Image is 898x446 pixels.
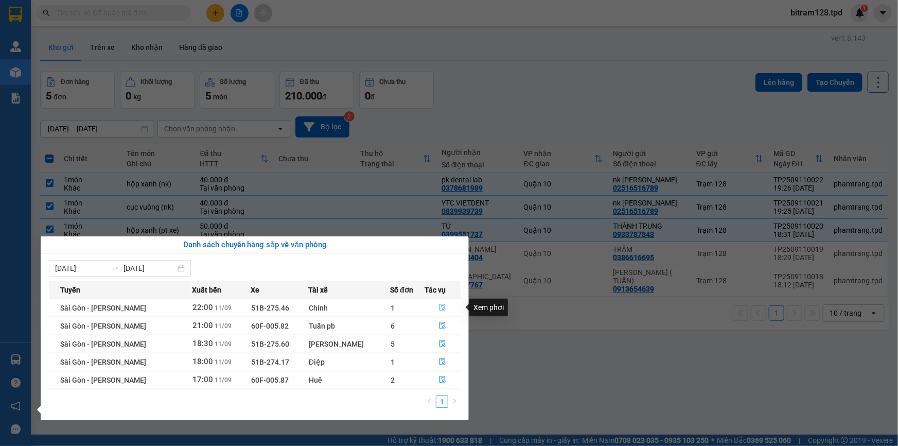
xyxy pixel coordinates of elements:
span: file-done [439,304,446,312]
button: file-done [425,354,460,370]
div: Danh sách chuyến hàng sắp về văn phòng [49,239,461,251]
span: 22:00 [192,303,213,312]
li: Previous Page [424,396,436,408]
span: Tuyến [60,284,80,296]
span: 11/09 [215,304,232,312]
span: 11/09 [215,358,232,366]
span: 60F-005.82 [252,322,289,330]
div: Huê [309,374,390,386]
span: 6 [391,322,395,330]
span: Sài Gòn - [PERSON_NAME] [60,358,146,366]
span: 11/09 [215,322,232,330]
span: Số đơn [390,284,413,296]
li: Next Page [448,396,461,408]
span: Sài Gòn - [PERSON_NAME] [60,304,146,312]
span: to [111,264,119,272]
input: Từ ngày [55,263,107,274]
span: 60F-005.87 [252,376,289,384]
button: file-done [425,300,460,316]
div: Tuấn pb [309,320,390,332]
span: 11/09 [215,340,232,348]
span: 11/09 [215,376,232,384]
span: Sài Gòn - [PERSON_NAME] [60,340,146,348]
span: file-done [439,340,446,348]
span: file-done [439,358,446,366]
span: 18:00 [192,357,213,366]
span: 2 [391,376,395,384]
div: [PERSON_NAME] [309,338,390,350]
div: Điệp [309,356,390,368]
button: file-done [425,318,460,334]
div: Chính [309,302,390,314]
span: Sài Gòn - [PERSON_NAME] [60,376,146,384]
span: file-done [439,322,446,330]
span: Xuất bến [192,284,221,296]
button: file-done [425,336,460,352]
span: left [427,398,433,404]
button: file-done [425,372,460,388]
button: left [424,396,436,408]
span: 21:00 [192,321,213,330]
input: Đến ngày [124,263,175,274]
span: 1 [391,304,395,312]
button: right [448,396,461,408]
span: Xe [251,284,260,296]
span: 17:00 [192,375,213,384]
span: 5 [391,340,395,348]
span: swap-right [111,264,119,272]
span: Tài xế [308,284,328,296]
a: 1 [436,396,448,407]
span: Tác vụ [425,284,446,296]
span: 51B-275.60 [252,340,290,348]
span: file-done [439,376,446,384]
span: 51B-275.46 [252,304,290,312]
span: 51B-274.17 [252,358,290,366]
span: Sài Gòn - [PERSON_NAME] [60,322,146,330]
span: right [451,398,457,404]
div: Xem phơi [469,299,508,316]
li: 1 [436,396,448,408]
span: 1 [391,358,395,366]
span: 18:30 [192,339,213,348]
